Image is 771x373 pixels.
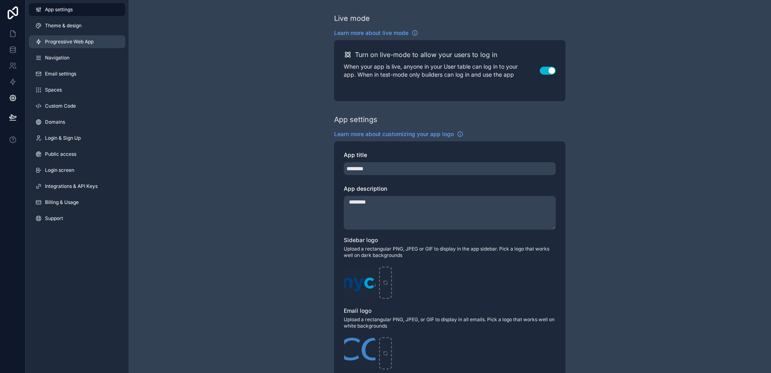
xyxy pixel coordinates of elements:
[29,196,125,209] a: Billing & Usage
[29,84,125,96] a: Spaces
[45,6,73,13] span: App settings
[45,39,94,45] span: Progressive Web App
[29,67,125,80] a: Email settings
[29,148,125,161] a: Public access
[29,180,125,193] a: Integrations & API Keys
[45,119,65,125] span: Domains
[45,22,82,29] span: Theme & design
[45,199,79,206] span: Billing & Usage
[29,116,125,128] a: Domains
[45,151,76,157] span: Public access
[29,19,125,32] a: Theme & design
[29,212,125,225] a: Support
[45,215,63,222] span: Support
[29,51,125,64] a: Navigation
[29,3,125,16] a: App settings
[45,87,62,93] span: Spaces
[45,55,69,61] span: Navigation
[45,183,98,190] span: Integrations & API Keys
[29,164,125,177] a: Login screen
[45,135,81,141] span: Login & Sign Up
[45,71,76,77] span: Email settings
[45,103,76,109] span: Custom Code
[45,167,74,173] span: Login screen
[29,132,125,145] a: Login & Sign Up
[29,100,125,112] a: Custom Code
[29,35,125,48] a: Progressive Web App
